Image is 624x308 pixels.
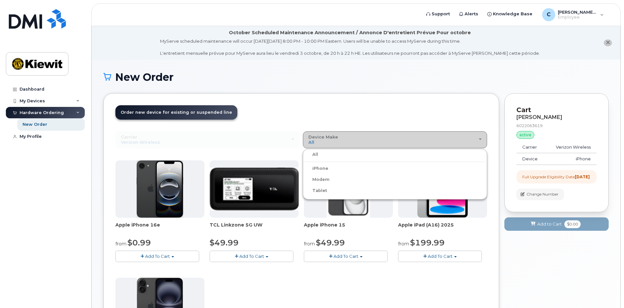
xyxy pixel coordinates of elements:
[516,123,597,128] div: 6022063619
[160,38,540,56] div: MyServe scheduled maintenance will occur [DATE][DATE] 8:00 PM - 10:00 PM Eastern. Users will be u...
[546,153,597,165] td: iPhone
[308,134,338,139] span: Device Make
[596,280,619,303] iframe: Messenger Launcher
[210,238,239,247] span: $49.99
[546,141,597,153] td: Verizon Wireless
[527,191,558,197] span: Change Number
[564,220,581,228] span: $0.00
[303,131,487,148] button: Device Make All
[334,254,358,259] span: Add To Cart
[537,221,562,227] span: Add to Cart
[604,39,612,46] button: close notification
[410,238,445,247] span: $199.99
[137,160,184,218] img: iphone16e.png
[398,241,409,247] small: from
[516,141,546,153] td: Carrier
[127,238,151,247] span: $0.99
[575,174,590,179] strong: [DATE]
[428,254,453,259] span: Add To Cart
[210,251,293,262] button: Add To Cart
[121,110,232,115] span: Order new device for existing or suspended line
[305,165,328,172] label: iPhone
[304,241,315,247] small: from
[516,153,546,165] td: Device
[504,217,609,231] button: Add to Cart $0.00
[305,176,330,183] label: Modem
[516,105,597,115] p: Cart
[115,222,204,235] div: Apple iPhone 16e
[210,168,299,211] img: linkzone5g.png
[398,251,482,262] button: Add To Cart
[145,254,170,259] span: Add To Cart
[516,131,534,139] div: active
[239,254,264,259] span: Add To Cart
[305,151,318,158] label: All
[316,238,345,247] span: $49.99
[305,187,327,195] label: Tablet
[522,174,590,180] div: Full Upgrade Eligibility Date
[115,241,126,247] small: from
[516,114,597,120] div: [PERSON_NAME]
[308,139,314,145] span: All
[516,189,564,200] button: Change Number
[103,71,609,83] h1: New Order
[304,222,393,235] div: Apple iPhone 15
[304,251,388,262] button: Add To Cart
[229,29,471,36] div: October Scheduled Maintenance Announcement / Annonce D'entretient Prévue Pour octobre
[398,222,487,235] div: Apple iPad (A16) 2025
[210,222,299,235] div: TCL Linkzone 5G UW
[115,251,199,262] button: Add To Cart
